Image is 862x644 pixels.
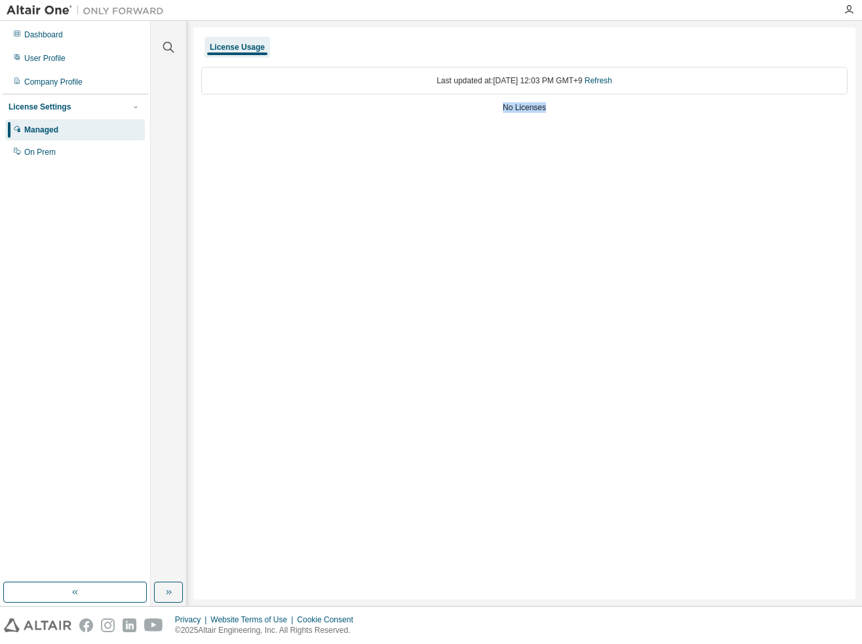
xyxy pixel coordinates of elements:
[24,30,63,40] div: Dashboard
[210,614,297,625] div: Website Terms of Use
[175,614,210,625] div: Privacy
[7,4,170,17] img: Altair One
[24,53,66,64] div: User Profile
[101,618,115,632] img: instagram.svg
[201,67,848,94] div: Last updated at: [DATE] 12:03 PM GMT+9
[144,618,163,632] img: youtube.svg
[297,614,361,625] div: Cookie Consent
[24,147,56,157] div: On Prem
[79,618,93,632] img: facebook.svg
[201,102,848,113] div: No Licenses
[123,618,136,632] img: linkedin.svg
[4,618,71,632] img: altair_logo.svg
[24,125,58,135] div: Managed
[24,77,83,87] div: Company Profile
[175,625,361,636] p: © 2025 Altair Engineering, Inc. All Rights Reserved.
[585,76,612,85] a: Refresh
[210,42,265,52] div: License Usage
[9,102,71,112] div: License Settings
